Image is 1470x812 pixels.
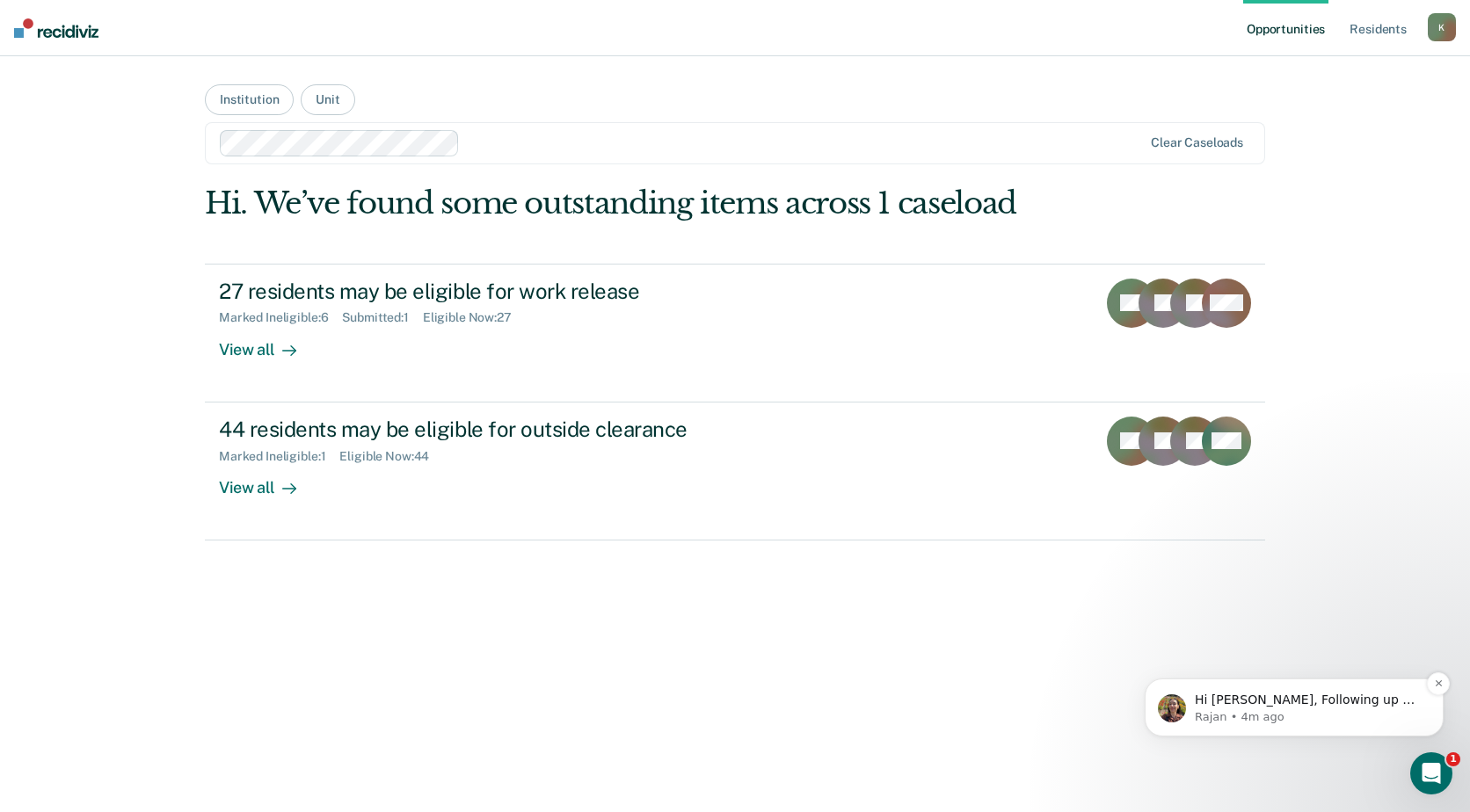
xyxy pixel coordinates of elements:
button: Institution [205,84,294,115]
div: Marked Ineligible : 6 [219,310,342,325]
p: Message from Rajan, sent 4m ago [76,141,303,157]
a: 44 residents may be eligible for outside clearanceMarked Ineligible:1Eligible Now:44View all [205,402,1265,540]
img: Profile image for Rajan [40,127,68,155]
p: Hi [PERSON_NAME], Following up on this! If you are able to identify it. Is it Adobe perhaps? [76,124,303,141]
div: Eligible Now : 27 [423,310,526,325]
iframe: Intercom notifications message [1118,568,1470,765]
img: Recidiviz [14,18,98,38]
div: Marked Ineligible : 1 [219,449,339,464]
span: 1 [1446,752,1460,766]
div: View all [219,325,317,359]
button: Dismiss notification [309,105,331,127]
button: Unit [301,84,354,115]
a: 27 residents may be eligible for work releaseMarked Ineligible:6Submitted:1Eligible Now:27View all [205,264,1265,402]
div: Submitted : 1 [342,310,423,325]
iframe: Intercom live chat [1410,752,1452,794]
div: Hi. We’ve found some outstanding items across 1 caseload [205,185,1053,221]
div: 27 residents may be eligible for work release [219,279,836,304]
div: message notification from Rajan, 4m ago. Hi Kevin, Following up on this! If you are able to ident... [26,111,325,169]
div: 44 residents may be eligible for outside clearance [219,417,836,442]
button: K [1428,13,1456,41]
div: View all [219,463,317,497]
div: Eligible Now : 44 [339,449,443,464]
div: Clear caseloads [1151,135,1243,150]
